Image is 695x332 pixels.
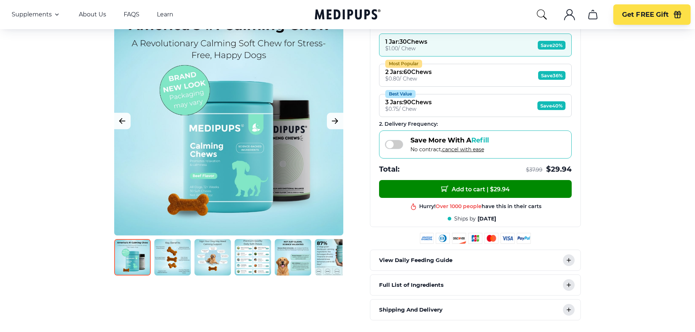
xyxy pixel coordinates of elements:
span: No contract, [410,146,489,153]
img: Calming Dog Chews | Natural Dog Supplements [154,239,191,276]
span: Over 1000 people [436,201,482,208]
button: Add to cart | $29.94 [379,180,572,198]
a: FAQS [124,11,139,18]
span: 2 . Delivery Frequency: [379,121,438,127]
button: cart [584,6,602,23]
span: Get FREE Gift [622,11,669,19]
span: Save 20% [538,41,565,50]
span: $ 37.99 [526,167,543,173]
span: Ships by [454,215,476,222]
span: Add to cart | $ 29.94 [441,185,510,193]
img: Calming Dog Chews | Natural Dog Supplements [315,239,351,276]
button: account [561,6,578,23]
span: Refill [471,136,489,144]
p: Shipping And Delivery [379,305,443,314]
button: 1 Jar:30Chews$1.00/ ChewSave20% [379,34,572,56]
div: Most Popular [385,60,422,68]
button: Supplements [12,10,61,19]
img: Calming Dog Chews | Natural Dog Supplements [114,239,151,276]
div: $ 0.80 / Chew [385,75,432,82]
img: payment methods [420,233,531,244]
span: Supplements [12,11,52,18]
span: cancel with ease [442,146,484,153]
span: Total: [379,164,399,174]
div: $ 0.75 / Chew [385,106,432,112]
button: Next Image [327,113,343,129]
div: Best Value [385,90,416,98]
img: Calming Dog Chews | Natural Dog Supplements [235,239,271,276]
button: Get FREE Gift [613,4,691,25]
div: 2 Jars : 60 Chews [385,69,432,75]
span: Best product [447,210,482,216]
a: About Us [79,11,106,18]
div: Hurry! have this in their carts [419,201,541,208]
img: Calming Dog Chews | Natural Dog Supplements [194,239,231,276]
div: $ 1.00 / Chew [385,45,427,52]
button: search [536,9,548,20]
button: Best Value3 Jars:90Chews$0.75/ ChewSave40% [379,94,572,117]
span: Save 36% [538,71,565,80]
a: Learn [157,11,173,18]
span: Save More With A [410,136,489,144]
button: Previous Image [114,113,131,129]
span: $ 29.94 [546,164,572,174]
img: Calming Dog Chews | Natural Dog Supplements [275,239,311,276]
p: Full List of Ingredients [379,281,444,289]
span: [DATE] [478,215,496,222]
span: Save 40% [537,101,565,110]
a: Medipups [315,8,381,23]
button: Most Popular2 Jars:60Chews$0.80/ ChewSave36% [379,64,572,87]
div: 1 Jar : 30 Chews [385,38,427,45]
p: View Daily Feeding Guide [379,256,452,265]
div: in this shop [447,210,513,217]
div: 3 Jars : 90 Chews [385,99,432,106]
